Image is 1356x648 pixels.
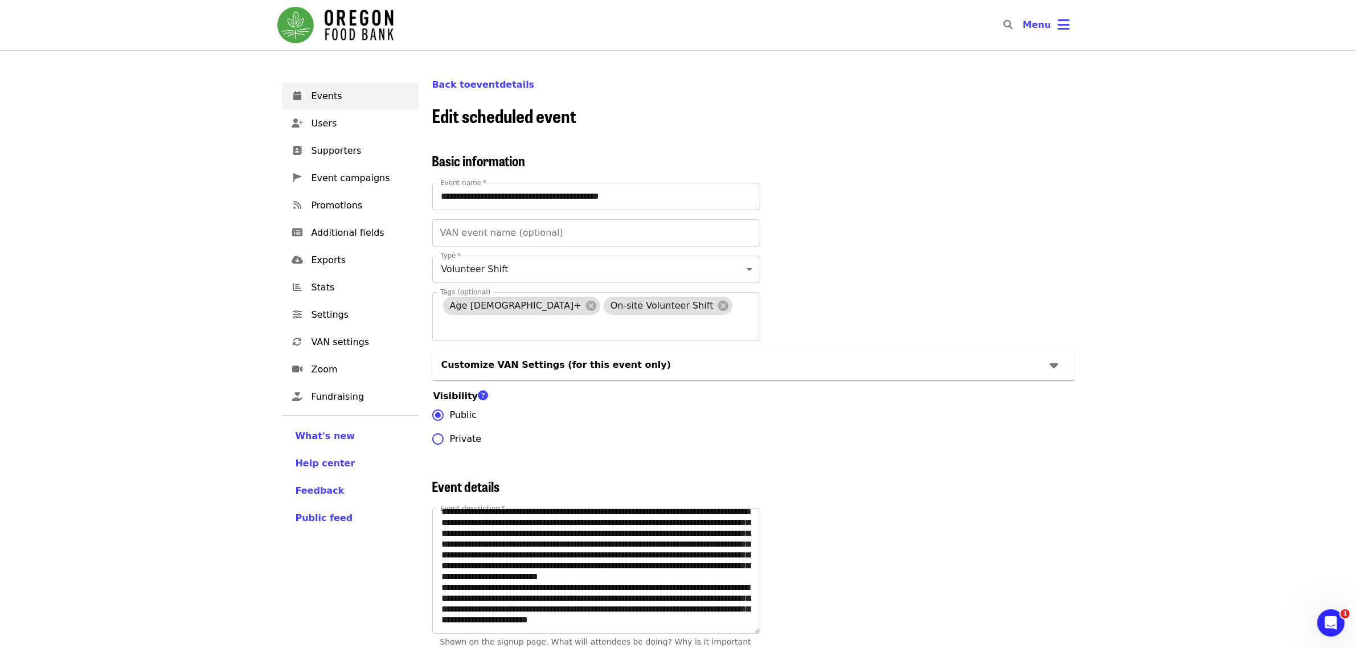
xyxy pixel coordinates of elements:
i: sliders-h icon [293,309,302,320]
a: Event campaigns [282,165,419,192]
i: question-circle icon [478,389,488,402]
a: Stats [282,274,419,301]
i: caret-down icon [1050,357,1059,374]
i: chart-bar icon [293,282,302,293]
span: Fundraising [312,390,409,404]
i: user-plus icon [292,118,304,129]
a: Promotions [282,192,419,219]
a: Zoom [282,356,419,383]
span: Edit scheduled event [432,102,577,129]
a: Help center [296,457,405,470]
span: Event campaigns [312,171,409,185]
i: sync icon [293,337,302,347]
div: Age [DEMOGRAPHIC_DATA]+ [443,297,600,315]
a: Events [282,83,419,110]
i: cloud-download icon [292,255,304,265]
i: bars icon [1058,17,1070,33]
span: Stats [312,281,409,294]
iframe: Intercom live chat [1317,609,1345,637]
span: VAN settings [312,335,409,349]
div: Volunteer Shift [432,256,760,283]
span: Private [450,432,482,446]
a: Supporters [282,137,419,165]
a: Users [282,110,419,137]
span: Basic information [432,150,526,170]
span: Additional fields [312,226,409,240]
span: Events [312,89,409,103]
a: Public feed [296,511,405,525]
i: calendar icon [294,91,302,101]
a: VAN settings [282,329,419,356]
span: Settings [312,308,409,322]
i: pennant icon [294,173,302,183]
a: What's new [296,429,405,443]
span: Help center [296,458,355,469]
span: Zoom [312,363,409,376]
i: search icon [1003,19,1013,30]
span: Supporters [312,144,409,158]
div: On-site Volunteer Shift [604,297,732,315]
a: Back toeventdetails [432,79,535,90]
span: Age [DEMOGRAPHIC_DATA]+ [443,300,588,311]
div: Customize VAN Settings (for this event only) [432,350,1075,380]
i: hand-holding-heart icon [293,391,303,402]
input: Search [1019,11,1029,39]
a: Settings [282,301,419,329]
span: Customize VAN Settings (for this event only) [441,359,671,370]
span: 1 [1341,609,1350,618]
label: Event name [440,179,486,186]
label: Type [440,252,461,259]
label: Event description [440,505,505,512]
i: video icon [293,364,303,375]
input: VAN event name (optional) [432,219,760,247]
i: address-book icon [293,145,302,156]
button: Feedback [296,484,345,498]
i: list-alt icon [293,227,303,238]
a: Fundraising [282,383,419,411]
span: On-site Volunteer Shift [604,300,720,311]
span: Users [312,117,409,130]
button: Toggle account menu [1014,11,1079,39]
a: Exports [282,247,419,274]
span: Public feed [296,512,353,523]
span: Public [450,408,477,422]
span: Exports [312,253,409,267]
a: Additional fields [282,219,419,247]
i: rss icon [294,200,302,211]
label: Tags (optional) [440,289,490,296]
span: Promotions [312,199,409,212]
span: What's new [296,430,355,441]
span: Menu [1023,19,1051,30]
input: Event name [432,183,760,210]
textarea: Event description [433,509,760,634]
span: Event details [432,476,500,496]
span: Visibility [433,391,495,401]
img: Oregon Food Bank - Home [277,7,394,43]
